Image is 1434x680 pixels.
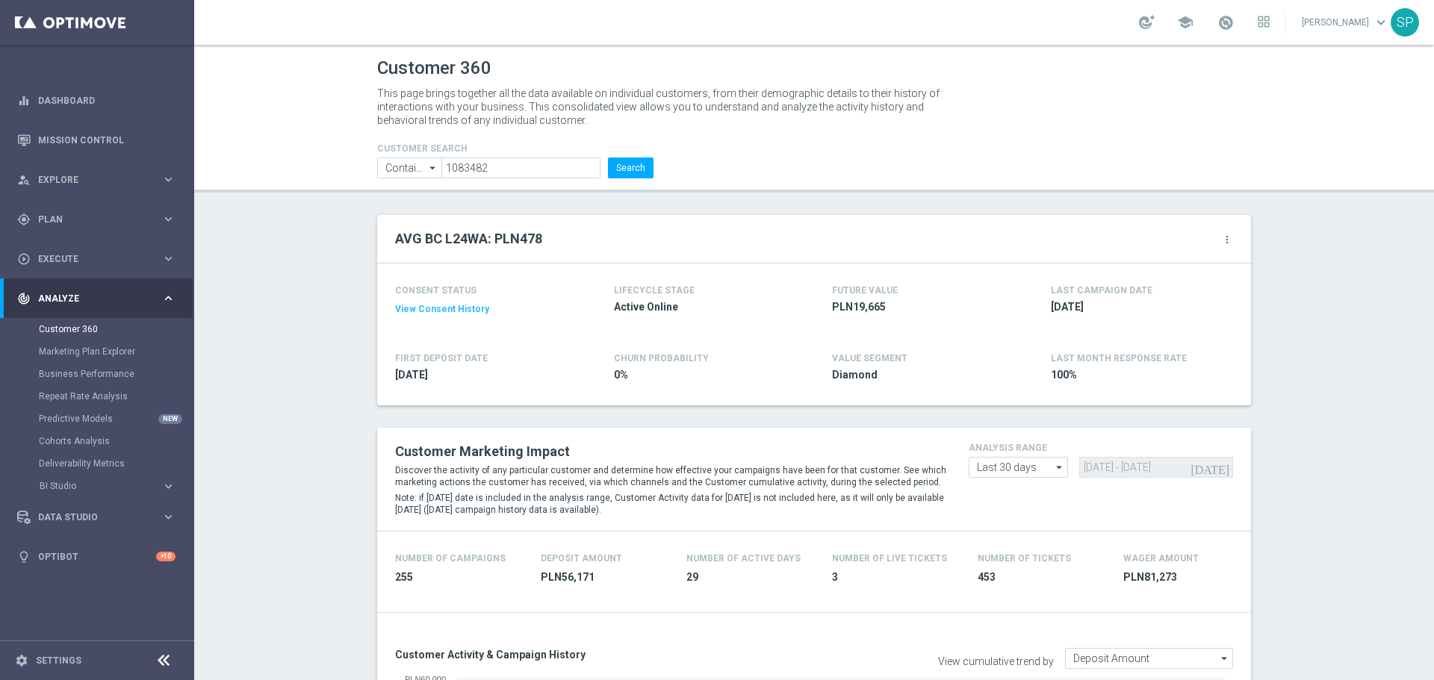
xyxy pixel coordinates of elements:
[17,173,161,187] div: Explore
[36,656,81,665] a: Settings
[38,215,161,224] span: Plan
[614,300,789,314] span: Active Online
[832,300,1007,314] span: PLN19,665
[978,570,1105,584] span: 453
[1052,458,1067,477] i: arrow_drop_down
[38,513,161,522] span: Data Studio
[608,157,654,178] button: Search
[1051,285,1152,296] h4: LAST CAMPAIGN DATE
[832,553,947,564] h4: Number Of Live Tickets
[395,464,946,488] p: Discover the activity of any particular customer and determine how effective your campaigns have ...
[395,303,489,316] button: View Consent History
[38,537,156,576] a: Optibot
[395,648,803,661] h3: Customer Activity & Campaign History
[395,368,570,382] span: 2016-06-06
[17,120,176,160] div: Mission Control
[614,285,695,296] h4: LIFECYCLE STAGE
[17,81,176,120] div: Dashboard
[832,285,898,296] h4: FUTURE VALUE
[17,94,31,107] i: equalizer
[39,480,176,492] button: BI Studio keyboard_arrow_right
[17,511,161,524] div: Data Studio
[1051,300,1226,314] span: 2025-10-06
[39,390,155,402] a: Repeat Rate Analysis
[969,443,1233,453] h4: analysis range
[395,285,570,296] h4: CONSENT STATUS
[1051,368,1226,382] span: 100%
[377,143,654,154] h4: CUSTOMER SEARCH
[15,654,28,667] i: settings
[1300,11,1391,34] a: [PERSON_NAME]keyboard_arrow_down
[832,368,1007,382] span: Diamond
[16,95,176,107] div: equalizer Dashboard
[938,655,1054,668] label: View cumulative trend by
[1051,353,1187,364] span: LAST MONTH RESPONSE RATE
[969,457,1068,478] input: analysis range
[17,213,31,226] i: gps_fixed
[395,353,488,364] h4: FIRST DEPOSIT DATE
[39,323,155,335] a: Customer 360
[161,172,176,187] i: keyboard_arrow_right
[17,550,31,564] i: lightbulb
[17,252,31,266] i: play_circle_outline
[38,294,161,303] span: Analyze
[17,292,161,305] div: Analyze
[978,553,1071,564] h4: Number Of Tickets
[161,510,176,524] i: keyboard_arrow_right
[39,363,193,385] div: Business Performance
[39,346,155,358] a: Marketing Plan Explorer
[16,511,176,523] button: Data Studio keyboard_arrow_right
[39,475,193,497] div: BI Studio
[161,252,176,266] i: keyboard_arrow_right
[16,551,176,563] button: lightbulb Optibot +10
[38,255,161,263] span: Execute
[832,570,960,584] span: 3
[38,81,176,120] a: Dashboard
[395,553,506,564] h4: Number of Campaigns
[614,368,789,382] span: 0%
[541,570,668,584] span: PLN56,171
[17,213,161,226] div: Plan
[39,458,155,470] a: Deliverability Metrics
[39,318,193,340] div: Customer 360
[441,157,600,178] input: Enter CID, Email, name or phone
[16,174,176,186] button: person_search Explore keyboard_arrow_right
[39,430,193,452] div: Cohorts Analysis
[1391,8,1419,37] div: SP
[686,553,801,564] h4: Number of Active Days
[16,134,176,146] div: Mission Control
[17,292,31,305] i: track_changes
[395,492,946,516] p: Note: if [DATE] date is included in the analysis range, Customer Activity data for [DATE] is not ...
[161,479,176,493] i: keyboard_arrow_right
[17,252,161,266] div: Execute
[16,293,176,305] button: track_changes Analyze keyboard_arrow_right
[39,385,193,408] div: Repeat Rate Analysis
[541,553,622,564] h4: Deposit Amount
[377,157,441,178] input: Contains
[1221,234,1233,246] i: more_vert
[39,368,155,380] a: Business Performance
[39,340,193,363] div: Marketing Plan Explorer
[16,253,176,265] div: play_circle_outline Execute keyboard_arrow_right
[395,570,523,584] span: 255
[426,158,441,178] i: arrow_drop_down
[1217,649,1232,668] i: arrow_drop_down
[39,452,193,475] div: Deliverability Metrics
[1123,570,1251,584] span: PLN81,273
[161,291,176,305] i: keyboard_arrow_right
[161,212,176,226] i: keyboard_arrow_right
[39,413,155,425] a: Predictive Models
[17,537,176,576] div: Optibot
[158,414,182,424] div: NEW
[38,120,176,160] a: Mission Control
[1373,14,1389,31] span: keyboard_arrow_down
[614,353,709,364] span: CHURN PROBABILITY
[38,175,161,184] span: Explore
[40,481,146,490] span: BI Studio
[40,481,161,490] div: BI Studio
[1177,14,1194,31] span: school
